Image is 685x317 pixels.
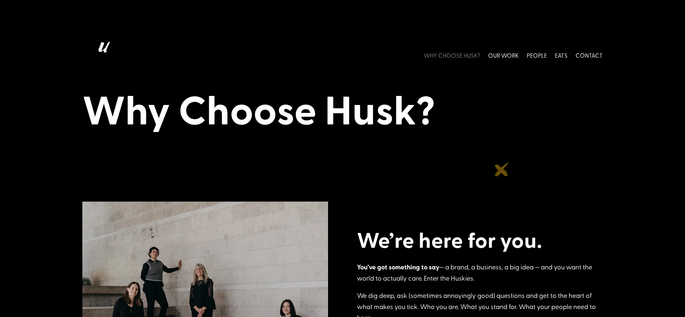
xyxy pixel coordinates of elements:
h2: We’re here for you. [357,227,603,256]
img: Husk logo [82,39,122,71]
h1: Why Choose Husk? [82,85,603,136]
a: CONTACT [576,39,603,71]
a: PEOPLE [527,39,547,71]
a: EATS [555,39,568,71]
p: — a brand, a business, a big idea — and you want the world to actually care. Enter the Huskies. [357,261,603,290]
a: WHY CHOOSE HUSK? [424,39,480,71]
strong: You’ve got something to say [357,262,439,272]
a: OUR WORK [488,39,519,71]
